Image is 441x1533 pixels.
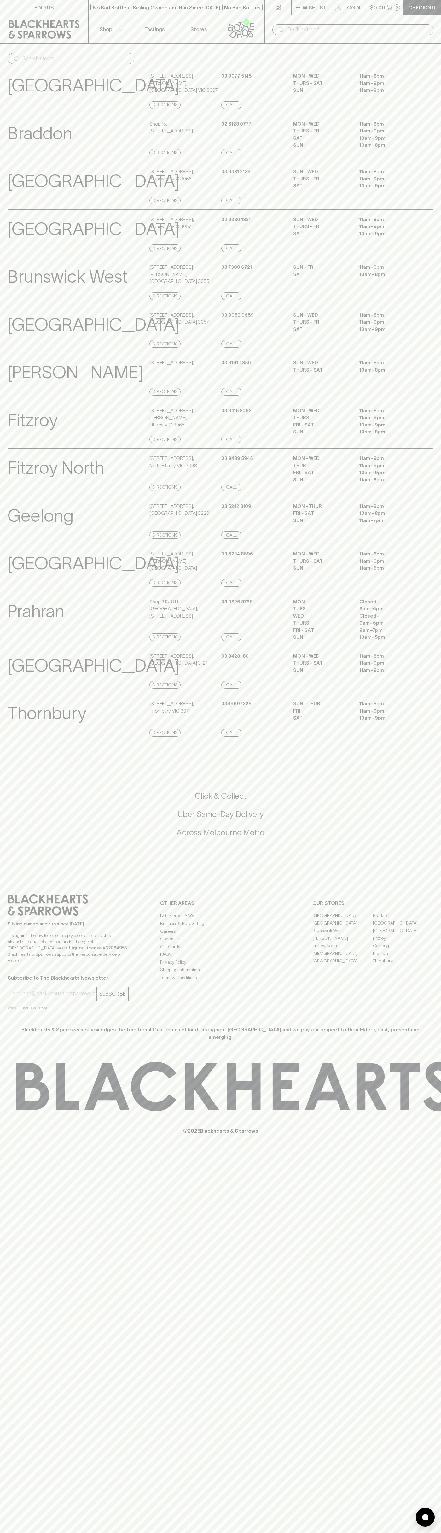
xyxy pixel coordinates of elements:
p: 03 9077 5145 [221,73,252,80]
p: THUR [293,462,350,469]
p: [STREET_ADDRESS] , North Fitzroy VIC 3068 [149,455,197,469]
a: Geelong [373,942,433,950]
p: FRI - SAT [293,421,350,429]
a: [GEOGRAPHIC_DATA] [312,957,373,965]
strong: Liquor License #32064953 [69,945,127,950]
p: [GEOGRAPHIC_DATA] [8,653,180,679]
p: 10am – 9pm [359,135,416,142]
p: SUN - WED [293,216,350,223]
a: Call [221,197,241,204]
p: 11am – 8pm [359,407,416,414]
input: e.g. jane@blackheartsandsparrows.com.au [13,989,96,999]
a: [GEOGRAPHIC_DATA] [373,919,433,927]
p: [STREET_ADDRESS] , Brunswick VIC 3056 [149,168,194,182]
p: [STREET_ADDRESS][PERSON_NAME] , [GEOGRAPHIC_DATA] VIC 3067 [149,73,220,94]
input: Search stores [23,54,129,64]
p: Brunswick West [8,264,128,290]
p: 03 6234 8696 [221,550,253,558]
p: 03 9380 1831 [221,216,251,223]
p: 11am – 9pm [359,319,416,326]
p: Checkout [408,4,437,11]
p: SUN [293,565,350,572]
p: SAT [293,271,350,278]
p: THURS - SAT [293,367,350,374]
p: 03 9381 2129 [221,168,251,175]
a: Call [221,633,241,641]
p: [STREET_ADDRESS][PERSON_NAME] , [GEOGRAPHIC_DATA] [149,550,220,572]
p: SUN - WED [293,168,350,175]
p: [GEOGRAPHIC_DATA] [8,312,180,338]
p: 11am – 9pm [359,175,416,183]
a: Brunswick West [312,927,373,935]
p: THURS [293,620,350,627]
a: Directions [149,484,181,491]
a: Call [221,244,241,252]
p: Subscribe to The Blackhearts Newsletter [8,974,129,982]
p: SUN - FRI [293,264,350,271]
a: Bottle Drop FAQ's [160,912,281,919]
a: Call [221,681,241,689]
p: 03 9415 8092 [221,407,252,414]
p: 11am – 8pm [359,264,416,271]
p: MON - WED [293,73,350,80]
button: Shop [89,15,133,43]
p: [STREET_ADDRESS] , Brunswick VIC 3057 [149,216,194,230]
p: Prahran [8,598,64,625]
p: MON - WED [293,455,350,462]
p: FIND US [34,4,54,11]
p: THURS - FRI [293,127,350,135]
p: [STREET_ADDRESS] , Thornbury VIC 3071 [149,700,194,714]
a: Directions [149,681,181,689]
p: [GEOGRAPHIC_DATA] [8,73,180,99]
p: MON - WED [293,653,350,660]
a: Directions [149,292,181,300]
p: 10am – 8pm [359,510,416,517]
a: Thornbury [373,957,433,965]
p: Closed – [359,613,416,620]
a: [GEOGRAPHIC_DATA] [373,927,433,935]
p: Sibling owned and run since [DATE] [8,921,129,927]
p: [STREET_ADDRESS] , [149,359,194,367]
p: 11am – 9pm [359,414,416,421]
p: SAT [293,182,350,190]
p: 10am – 9pm [359,421,416,429]
p: SUN [293,667,350,674]
p: SUBSCRIBE [99,990,126,997]
p: 9am – 6pm [359,605,416,613]
a: Directions [149,244,181,252]
a: [GEOGRAPHIC_DATA] [312,919,373,927]
p: 11am – 8pm [359,312,416,319]
a: Directions [149,633,181,641]
p: Shop 15 , [STREET_ADDRESS] [149,120,193,135]
a: Privacy Policy [160,958,281,966]
a: Directions [149,579,181,587]
p: OTHER AREAS [160,899,281,907]
a: Directions [149,340,181,348]
img: bubble-icon [422,1514,428,1520]
p: 03 9428 1801 [221,653,251,660]
p: 11am – 8pm [359,653,416,660]
p: THURS - SAT [293,80,350,87]
p: 11am – 9pm [359,462,416,469]
a: Call [221,149,241,156]
p: 11am – 8pm [359,476,416,484]
p: Geelong [8,503,73,529]
p: [GEOGRAPHIC_DATA] [8,550,180,577]
p: [STREET_ADDRESS][PERSON_NAME] , Fitzroy VIC 3065 [149,407,220,429]
p: 11am – 8pm [359,216,416,223]
a: Call [221,436,241,443]
p: MON - WED [293,120,350,128]
p: 11am – 9pm [359,708,416,715]
p: 11am – 8pm [359,565,416,572]
p: THURS - FRI [293,175,350,183]
p: Fitzroy North [8,455,104,481]
p: 10am – 9pm [359,182,416,190]
p: SUN [293,476,350,484]
p: 03 9050 0659 [221,312,254,319]
p: FRI - SAT [293,627,350,634]
p: 11am – 9pm [359,660,416,667]
p: 03 9826 8768 [221,598,252,606]
p: 11am – 8pm [359,359,416,367]
p: 9am – 7pm [359,627,416,634]
p: 11am – 8pm [359,73,416,80]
